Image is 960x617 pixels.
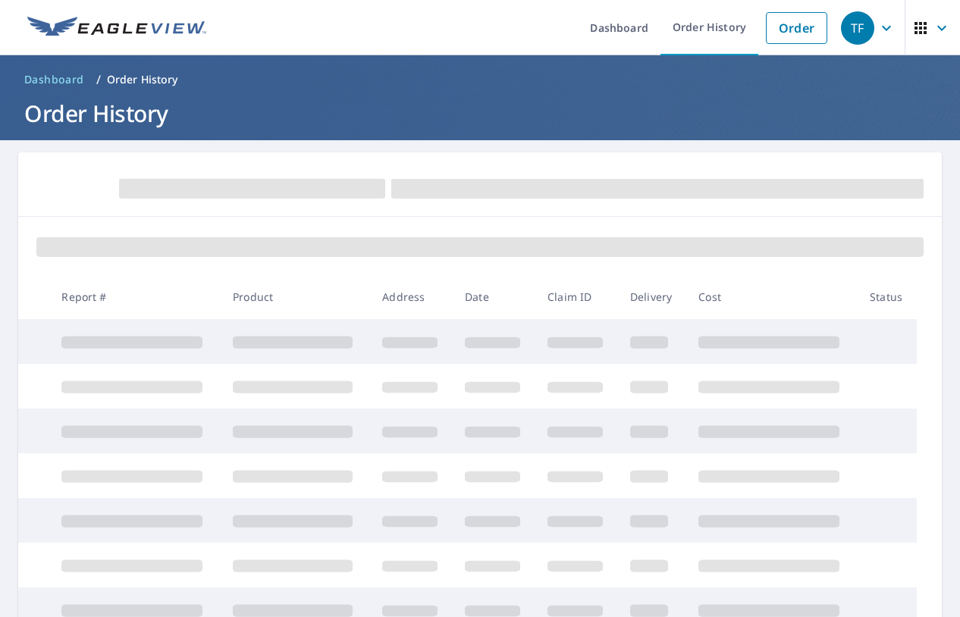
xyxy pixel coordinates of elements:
[453,274,535,319] th: Date
[18,67,90,92] a: Dashboard
[618,274,686,319] th: Delivery
[107,72,178,87] p: Order History
[18,98,942,129] h1: Order History
[686,274,858,319] th: Cost
[18,67,942,92] nav: breadcrumb
[858,274,917,319] th: Status
[535,274,618,319] th: Claim ID
[766,12,827,44] a: Order
[96,70,101,89] li: /
[841,11,874,45] div: TF
[49,274,221,319] th: Report #
[24,72,84,87] span: Dashboard
[27,17,206,39] img: EV Logo
[221,274,370,319] th: Product
[370,274,453,319] th: Address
